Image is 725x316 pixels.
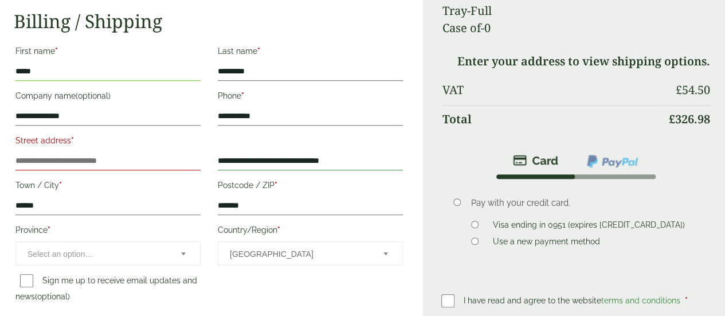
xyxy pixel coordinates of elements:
th: Total [442,105,661,133]
label: Province [15,222,201,241]
abbr: required [48,225,50,235]
label: Phone [218,88,403,107]
abbr: required [55,46,58,56]
th: VAT [442,76,661,104]
abbr: required [275,181,277,190]
label: Visa ending in 0951 (expires [CREDIT_CARD_DATA]) [488,220,689,233]
span: £ [669,111,675,127]
a: terms and conditions [601,296,680,305]
label: Last name [218,43,403,63]
abbr: required [59,181,62,190]
label: Company name [15,88,201,107]
label: Street address [15,132,201,152]
span: £ [676,82,682,97]
input: Sign me up to receive email updates and news(optional) [20,274,33,287]
bdi: 326.98 [669,111,710,127]
span: I have read and agree to the website [464,296,683,305]
label: First name [15,43,201,63]
span: Country/Region [218,241,403,266]
label: Town / City [15,177,201,197]
abbr: required [257,46,260,56]
label: Postcode / ZIP [218,177,403,197]
span: Select an option… [28,249,93,259]
abbr: required [277,225,280,235]
label: Use a new payment method [488,237,605,249]
abbr: required [71,136,74,145]
img: stripe.png [513,154,558,167]
label: Sign me up to receive email updates and news [15,276,197,305]
h2: Billing / Shipping [14,10,405,32]
td: Enter your address to view shipping options. [442,48,710,75]
img: ppcp-gateway.png [586,154,639,169]
span: Province [15,241,201,266]
span: Spain [230,242,368,266]
label: Country/Region [218,222,403,241]
p: Pay with your credit card. [471,197,694,209]
span: (optional) [76,91,111,100]
span: (optional) [35,292,70,301]
abbr: required [685,296,688,305]
bdi: 54.50 [676,82,710,97]
abbr: required [241,91,244,100]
